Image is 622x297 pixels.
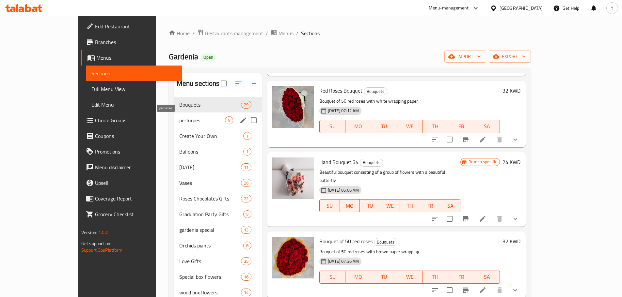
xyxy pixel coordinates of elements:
[423,120,449,133] button: TH
[179,179,241,187] span: Vases
[319,168,460,185] p: Beautiful bouquet consisting of a group of flowers with a beautiful butterfly
[362,201,377,211] span: TU
[492,211,507,227] button: delete
[179,195,241,202] span: Roses Chocolates Gifts
[243,148,251,156] div: items
[427,211,443,227] button: sort-choices
[448,271,474,284] button: FR
[322,201,337,211] span: SU
[360,159,383,167] div: Bouquets
[279,29,294,37] span: Menus
[217,77,231,90] span: Select all sections
[451,272,471,282] span: FR
[179,289,241,296] span: wood box flowers
[271,29,294,37] a: Menus
[241,257,251,265] div: items
[479,215,486,223] a: Edit menu item
[466,159,500,165] span: Branch specific
[177,79,220,88] h2: Menu sections
[397,120,423,133] button: WE
[374,238,397,246] div: Bouquets
[96,54,177,62] span: Menus
[319,120,345,133] button: SU
[325,108,361,114] span: [DATE] 07:12 AM
[179,132,243,140] span: Create Your Own
[319,97,500,105] p: Bouquet of 50 red roses with white wrapping paper
[179,210,243,218] div: Graduation Party Gifts
[374,272,394,282] span: TU
[241,101,251,109] div: items
[81,228,97,237] span: Version:
[502,157,520,167] h6: 24 KWD
[174,222,262,238] div: gardenia special13
[383,201,398,211] span: WE
[241,179,251,187] div: items
[243,132,251,140] div: items
[179,257,241,265] span: Love Gifts
[179,163,241,171] span: [DATE]
[179,242,243,249] span: Orchids piants
[502,86,520,95] h6: 32 KWD
[179,226,241,234] span: gardenia special
[81,246,123,254] a: Support.OpsPlatform
[81,144,182,159] a: Promotions
[244,243,251,249] span: 8
[474,271,500,284] button: SA
[174,206,262,222] div: Graduation Party Gifts5
[241,163,251,171] div: items
[174,128,262,144] div: Create Your Own1
[174,238,262,253] div: Orchids piants8
[81,191,182,206] a: Coverage Report
[301,29,320,37] span: Sections
[319,248,500,256] p: Bouquet of 50 red roses with brown paper wrapping
[241,289,251,296] div: items
[429,4,469,12] div: Menu-management
[174,191,262,206] div: Roses Chocolates Gifts22
[81,175,182,191] a: Upsell
[81,206,182,222] a: Grocery Checklist
[241,102,251,108] span: 29
[443,283,456,297] span: Select to update
[201,54,216,60] span: Open
[325,258,361,264] span: [DATE] 07:36 AM
[179,163,241,171] div: Father's Day
[489,51,531,63] button: export
[95,132,177,140] span: Coupons
[169,49,198,64] span: Gardenia
[81,239,111,248] span: Get support on:
[86,97,182,112] a: Edit Menu
[348,122,369,131] span: MO
[174,253,262,269] div: Love Gifts35
[450,52,481,61] span: import
[458,132,473,147] button: Branch-specific-item
[507,132,523,147] button: show more
[502,237,520,246] h6: 32 KWD
[348,272,369,282] span: MO
[179,116,225,124] span: perfumes
[205,29,263,37] span: Restaurants management
[225,117,233,124] span: 5
[492,132,507,147] button: delete
[95,179,177,187] span: Upsell
[266,29,268,37] li: /
[319,199,340,212] button: SU
[511,136,519,143] svg: Show Choices
[241,274,251,280] span: 16
[81,128,182,144] a: Coupons
[95,116,177,124] span: Choice Groups
[241,196,251,202] span: 22
[174,144,262,159] div: Balloons1
[296,29,298,37] li: /
[91,101,177,109] span: Edit Menu
[95,210,177,218] span: Grocery Checklist
[238,115,248,125] button: edit
[400,199,420,212] button: TH
[95,195,177,202] span: Coverage Report
[345,120,371,133] button: MO
[400,122,420,131] span: WE
[477,122,497,131] span: SA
